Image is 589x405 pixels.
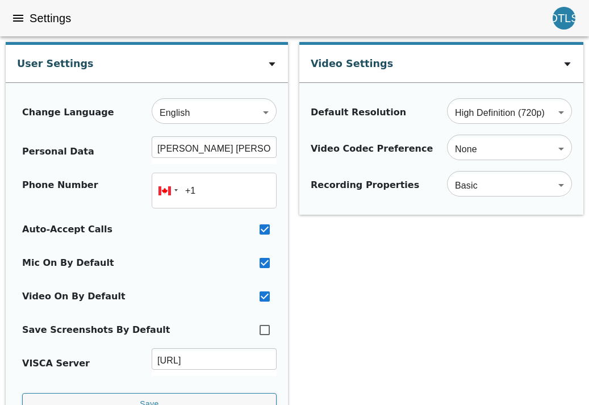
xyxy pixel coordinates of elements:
[553,7,575,30] div: DTLS
[152,173,277,208] input: 1 (702) 123-4567
[30,9,71,27] h6: Settings
[22,223,112,236] div: Auto-Accept Calls
[311,142,433,156] div: Video Codec Preference
[22,178,98,203] div: Phone Number
[311,178,419,192] div: Recording Properties
[22,290,126,303] div: Video On By Default
[22,145,94,158] div: Personal Data
[447,133,572,165] div: None
[22,357,90,370] div: VISCA Server
[311,45,393,77] div: Video Settings
[152,97,277,128] div: English
[447,97,572,128] div: High Definition (720p)
[22,323,170,337] div: Save Screenshots By Default
[22,106,114,119] div: Change Language
[22,256,114,270] div: Mic On By Default
[17,45,94,77] div: User Settings
[311,106,406,119] div: Default Resolution
[7,7,30,30] button: menu
[152,173,181,208] div: Canada: + 1
[447,169,572,201] div: Basic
